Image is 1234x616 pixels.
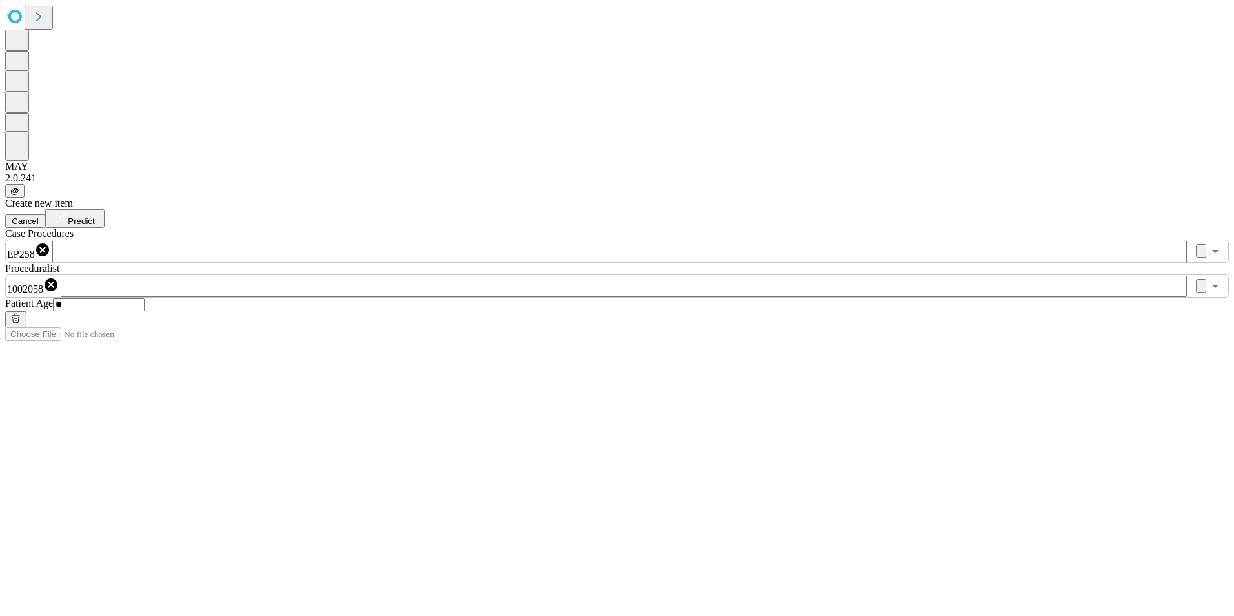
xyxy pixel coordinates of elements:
[5,172,1229,184] div: 2.0.241
[10,186,19,196] span: @
[5,228,74,239] span: Scheduled Procedure
[5,161,1229,172] div: MAY
[5,214,45,228] button: Cancel
[7,277,59,295] div: 1002058
[7,242,50,260] div: EP258
[68,216,94,226] span: Predict
[1206,277,1224,295] button: Open
[1196,279,1206,293] button: Clear
[5,263,59,274] span: Proceduralist
[1206,242,1224,260] button: Open
[5,184,25,198] button: @
[45,209,105,228] button: Predict
[1196,244,1206,258] button: Clear
[7,283,43,294] span: 1002058
[7,249,35,260] span: EP258
[5,198,73,209] span: Create new item
[5,298,53,309] span: Patient Age
[12,216,39,226] span: Cancel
